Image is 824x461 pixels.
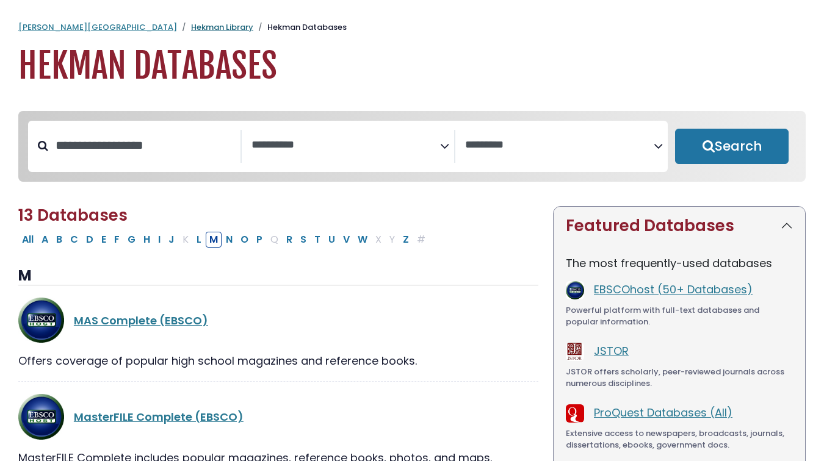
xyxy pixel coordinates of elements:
textarea: Search [465,139,654,152]
button: Filter Results F [110,232,123,248]
div: Alpha-list to filter by first letter of database name [18,231,430,246]
button: Filter Results U [325,232,339,248]
div: JSTOR offers scholarly, peer-reviewed journals across numerous disciplines. [566,366,793,390]
div: Offers coverage of popular high school magazines and reference books. [18,352,538,369]
button: Filter Results G [124,232,139,248]
a: ProQuest Databases (All) [594,405,732,420]
p: The most frequently-used databases [566,255,793,271]
li: Hekman Databases [253,21,347,34]
button: Filter Results D [82,232,97,248]
h1: Hekman Databases [18,46,806,87]
a: EBSCOhost (50+ Databases) [594,282,753,297]
button: Filter Results S [297,232,310,248]
button: Filter Results R [283,232,296,248]
button: Filter Results J [165,232,178,248]
a: Hekman Library [191,21,253,33]
nav: breadcrumb [18,21,806,34]
button: Filter Results P [253,232,266,248]
nav: Search filters [18,111,806,182]
div: Extensive access to newspapers, broadcasts, journals, dissertations, ebooks, government docs. [566,427,793,451]
button: Filter Results C [67,232,82,248]
button: Filter Results H [140,232,154,248]
button: Filter Results A [38,232,52,248]
a: JSTOR [594,343,629,359]
button: Filter Results Z [399,232,413,248]
button: Filter Results O [237,232,252,248]
button: All [18,232,37,248]
button: Featured Databases [554,207,805,245]
a: MasterFILE Complete (EBSCO) [74,409,244,424]
button: Filter Results E [98,232,110,248]
button: Filter Results V [339,232,353,248]
textarea: Search [251,139,440,152]
input: Search database by title or keyword [48,135,240,155]
button: Filter Results T [311,232,324,248]
h3: M [18,267,538,285]
button: Filter Results M [206,232,222,248]
button: Filter Results B [52,232,66,248]
button: Filter Results L [193,232,205,248]
button: Submit for Search Results [675,129,789,164]
a: [PERSON_NAME][GEOGRAPHIC_DATA] [18,21,177,33]
span: 13 Databases [18,204,128,226]
a: MAS Complete (EBSCO) [74,313,208,328]
div: Powerful platform with full-text databases and popular information. [566,304,793,328]
button: Filter Results I [154,232,164,248]
button: Filter Results N [222,232,236,248]
button: Filter Results W [354,232,371,248]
